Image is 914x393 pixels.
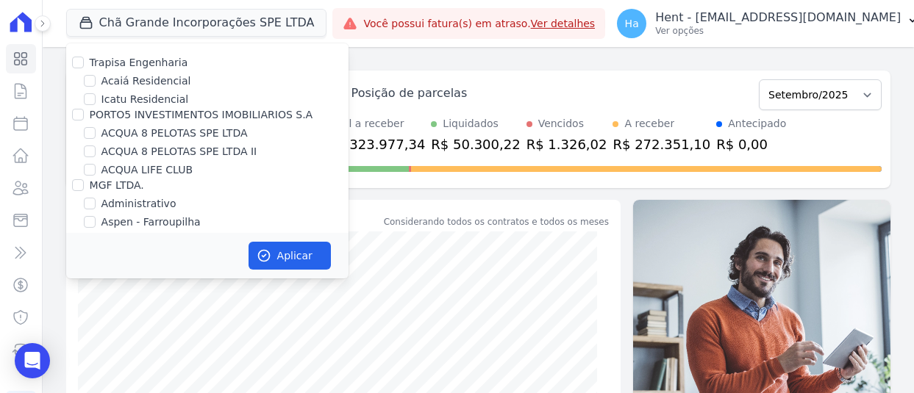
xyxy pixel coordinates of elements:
div: R$ 1.326,02 [526,134,607,154]
div: R$ 0,00 [716,134,786,154]
span: Ha [625,18,639,29]
div: Liquidados [443,116,499,131]
label: MGF LTDA. [90,179,144,191]
label: Icatu Residencial [101,92,189,107]
span: Você possui fatura(s) em atraso. [363,16,595,32]
a: Ver detalhes [531,18,596,29]
label: ACQUA 8 PELOTAS SPE LTDA [101,126,248,141]
button: Aplicar [249,242,331,270]
label: ACQUA LIFE CLUB [101,162,193,178]
div: Vencidos [538,116,584,131]
label: Administrativo [101,196,176,212]
button: Chã Grande Incorporações SPE LTDA [66,9,327,37]
div: Total a receber [328,116,426,131]
p: Hent - [EMAIL_ADDRESS][DOMAIN_NAME] [655,10,901,25]
label: Aspen - Farroupilha [101,214,201,230]
div: Posição de parcelas [351,84,468,102]
label: ACQUA 8 PELOTAS SPE LTDA II [101,144,257,159]
div: Considerando todos os contratos e todos os meses [384,215,609,228]
label: Acaiá Residencial [101,73,191,89]
div: R$ 323.977,34 [328,134,426,154]
div: Antecipado [728,116,786,131]
div: A receber [624,116,674,131]
div: Open Intercom Messenger [15,343,50,378]
label: PORTO5 INVESTIMENTOS IMOBILIARIOS S.A [90,109,313,120]
div: R$ 272.351,10 [613,134,710,154]
p: Ver opções [655,25,901,37]
div: R$ 50.300,22 [431,134,520,154]
label: Trapisa Engenharia [90,57,188,68]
